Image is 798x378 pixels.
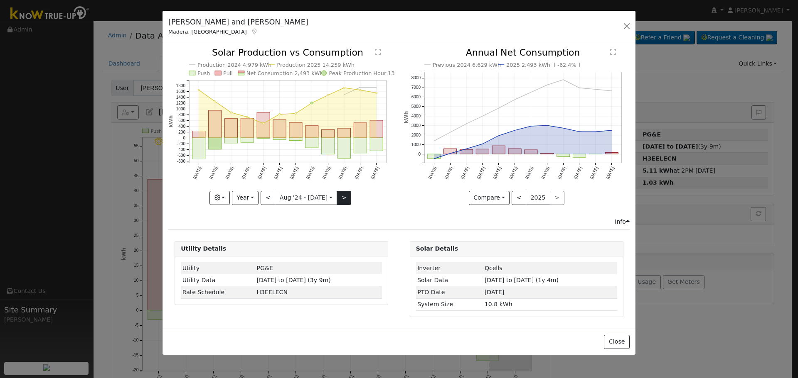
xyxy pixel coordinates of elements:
[460,150,473,154] rect: onclick=""
[279,114,281,115] circle: onclick=""
[289,122,302,138] rect: onclick=""
[610,89,613,93] circle: onclick=""
[168,115,174,128] text: kWh
[176,107,186,112] text: 1000
[230,112,232,114] circle: onclick=""
[578,86,581,90] circle: onclick=""
[273,120,286,138] rect: onclick=""
[214,101,216,102] circle: onclick=""
[337,191,351,205] button: >
[481,142,484,146] circle: onclick=""
[181,286,255,298] td: Rate Schedule
[209,138,222,150] rect: onclick=""
[181,245,226,252] strong: Utility Details
[289,166,299,180] text: [DATE]
[513,98,516,101] circle: onclick=""
[375,49,381,55] text: 
[497,134,500,137] circle: onclick=""
[506,62,580,68] text: 2025 2,493 kWh [ -62.4% ]
[545,83,549,87] circle: onclick=""
[448,152,452,155] circle: onclick=""
[428,166,437,180] text: [DATE]
[225,119,238,138] rect: onclick=""
[177,153,185,158] text: -600
[485,289,505,295] span: [DATE]
[497,107,500,110] circle: onclick=""
[460,166,469,180] text: [DATE]
[465,47,580,58] text: Annual Net Consumption
[322,138,335,154] rect: onclick=""
[322,166,331,180] text: [DATE]
[354,123,367,138] rect: onclick=""
[192,138,205,159] rect: onclick=""
[251,28,259,35] a: Map
[225,138,238,144] rect: onclick=""
[289,138,302,141] rect: onclick=""
[370,138,383,151] rect: onclick=""
[432,139,436,143] circle: onclick=""
[545,124,549,127] circle: onclick=""
[257,277,331,283] span: [DATE] to [DATE] (3y 9m)
[416,274,483,286] td: Solar Data
[562,127,565,130] circle: onclick=""
[492,146,505,154] rect: onclick=""
[168,17,308,27] h5: [PERSON_NAME] and [PERSON_NAME]
[485,277,559,283] span: [DATE] to [DATE] (1y 4m)
[209,110,222,138] rect: onclick=""
[411,76,421,80] text: 8000
[183,136,186,140] text: 0
[338,138,351,159] rect: onclick=""
[443,149,456,154] rect: onclick=""
[432,157,436,161] circle: onclick=""
[541,166,550,180] text: [DATE]
[370,120,383,138] rect: onclick=""
[360,87,361,88] circle: onclick=""
[192,131,205,138] rect: onclick=""
[257,265,273,271] span: ID: 13469887, authorized: 12/20/23
[177,159,185,163] text: -800
[594,130,597,134] circle: onclick=""
[433,62,501,68] text: Previous 2024 6,629 kWh
[241,138,254,143] rect: onclick=""
[257,112,270,138] rect: onclick=""
[176,84,186,88] text: 1800
[476,149,489,154] rect: onclick=""
[529,124,532,128] circle: onclick=""
[178,130,185,134] text: 200
[604,335,629,349] button: Close
[178,124,185,129] text: 400
[263,123,264,124] circle: onclick=""
[416,298,483,310] td: System Size
[485,265,502,271] span: ID: 219, authorized: 05/13/24
[610,129,613,132] circle: onclick=""
[177,147,185,152] text: -400
[562,78,565,81] circle: onclick=""
[209,166,218,180] text: [DATE]
[411,85,421,90] text: 7000
[416,286,483,298] td: PTO Date
[329,70,414,76] text: Peak Production Hour 13.0 kWh
[411,114,421,119] text: 4000
[411,95,421,100] text: 6000
[178,118,185,123] text: 600
[443,166,453,180] text: [DATE]
[573,166,582,180] text: [DATE]
[295,113,297,115] circle: onclick=""
[275,191,337,205] button: Aug '24 - [DATE]
[338,129,351,138] rect: onclick=""
[403,111,409,124] text: kWh
[512,191,526,205] button: <
[481,115,484,118] circle: onclick=""
[416,245,458,252] strong: Solar Details
[198,89,199,91] circle: onclick=""
[223,70,233,76] text: Pull
[416,262,483,274] td: Inverter
[181,262,255,274] td: Utility
[343,94,345,96] circle: onclick=""
[360,90,361,91] circle: onclick=""
[594,88,597,91] circle: onclick=""
[241,118,254,138] rect: onclick=""
[327,95,329,96] circle: onclick=""
[605,153,618,154] rect: onclick=""
[322,130,335,138] rect: onclick=""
